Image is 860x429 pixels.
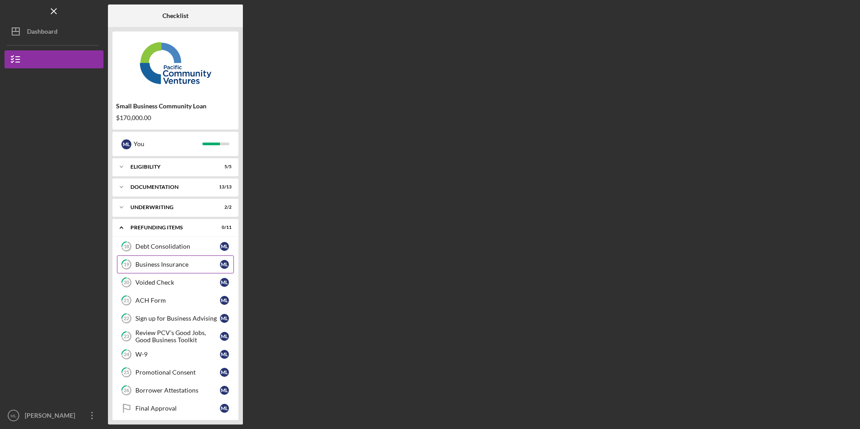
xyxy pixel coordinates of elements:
a: 18Debt ConsolidationML [117,237,234,255]
div: M L [220,314,229,323]
div: Prefunding Items [130,225,209,230]
a: 19Business InsuranceML [117,255,234,273]
a: 21ACH FormML [117,291,234,309]
div: Small Business Community Loan [116,103,235,110]
div: M L [220,386,229,395]
div: $170,000.00 [116,114,235,121]
tspan: 18 [124,244,129,250]
tspan: 19 [124,262,130,268]
div: Review PCV's Good Jobs, Good Business Toolkit [135,329,220,344]
a: 24W-9ML [117,345,234,363]
a: 26Borrower AttestationsML [117,381,234,399]
div: Sign up for Business Advising [135,315,220,322]
div: M L [220,278,229,287]
div: M L [220,296,229,305]
button: Dashboard [4,22,103,40]
div: 13 / 13 [215,184,232,190]
div: Debt Consolidation [135,243,220,250]
div: 0 / 11 [215,225,232,230]
div: Promotional Consent [135,369,220,376]
div: Dashboard [27,22,58,43]
b: Checklist [162,12,188,19]
tspan: 21 [124,298,129,304]
div: M L [220,404,229,413]
div: Voided Check [135,279,220,286]
tspan: 24 [124,352,130,357]
img: Product logo [112,36,238,90]
tspan: 26 [124,388,130,393]
div: Business Insurance [135,261,220,268]
tspan: 23 [124,334,129,340]
div: M L [220,350,229,359]
div: 5 / 5 [215,164,232,170]
div: Underwriting [130,205,209,210]
a: 20Voided CheckML [117,273,234,291]
div: M L [220,332,229,341]
div: You [134,136,202,152]
a: 23Review PCV's Good Jobs, Good Business ToolkitML [117,327,234,345]
div: M L [121,139,131,149]
div: Borrower Attestations [135,387,220,394]
text: ML [10,413,17,418]
div: 2 / 2 [215,205,232,210]
div: M L [220,260,229,269]
div: M L [220,242,229,251]
div: Documentation [130,184,209,190]
a: 25Promotional ConsentML [117,363,234,381]
tspan: 22 [124,316,129,322]
div: Eligibility [130,164,209,170]
div: W-9 [135,351,220,358]
div: [PERSON_NAME] [22,407,81,427]
tspan: 20 [124,280,130,286]
div: M L [220,368,229,377]
button: ML[PERSON_NAME] [4,407,103,425]
tspan: 25 [124,370,129,375]
div: Final Approval [135,405,220,412]
a: 22Sign up for Business AdvisingML [117,309,234,327]
div: ACH Form [135,297,220,304]
a: Final ApprovalML [117,399,234,417]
